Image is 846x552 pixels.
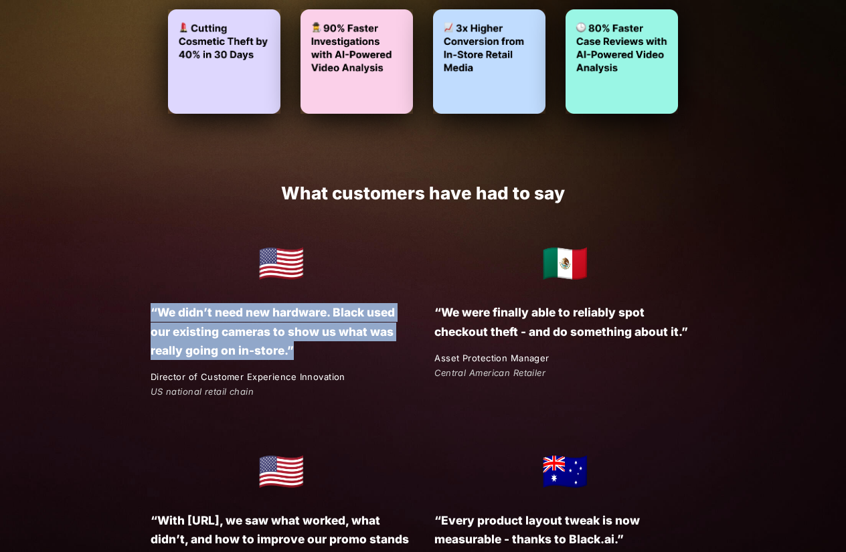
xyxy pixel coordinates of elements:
h2: 🇦🇺 [434,440,695,502]
p: “We were finally able to reliably spot checkout theft - and do something about it.” [434,303,695,341]
img: Faster investigations [301,9,413,114]
h2: 🇺🇸 [151,232,412,294]
p: “We didn’t need new hardware. Black used our existing cameras to show us what was really going on... [151,303,412,359]
p: Director of Customer Experience Innovation [151,370,412,384]
img: Fast AI fuelled case reviews [566,9,678,114]
em: Central American Retailer [434,367,545,378]
p: Asset Protection Manager [434,351,695,365]
h2: 🇺🇸 [151,440,412,502]
img: Cosmetic theft [168,9,280,114]
img: Higher conversions [433,9,545,114]
h1: What customers have had to say [151,183,696,203]
em: US national retail chain [151,386,254,397]
p: “Every product layout tweak is now measurable - thanks to Black.ai.” [434,511,695,549]
h2: 🇲🇽 [434,232,695,294]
